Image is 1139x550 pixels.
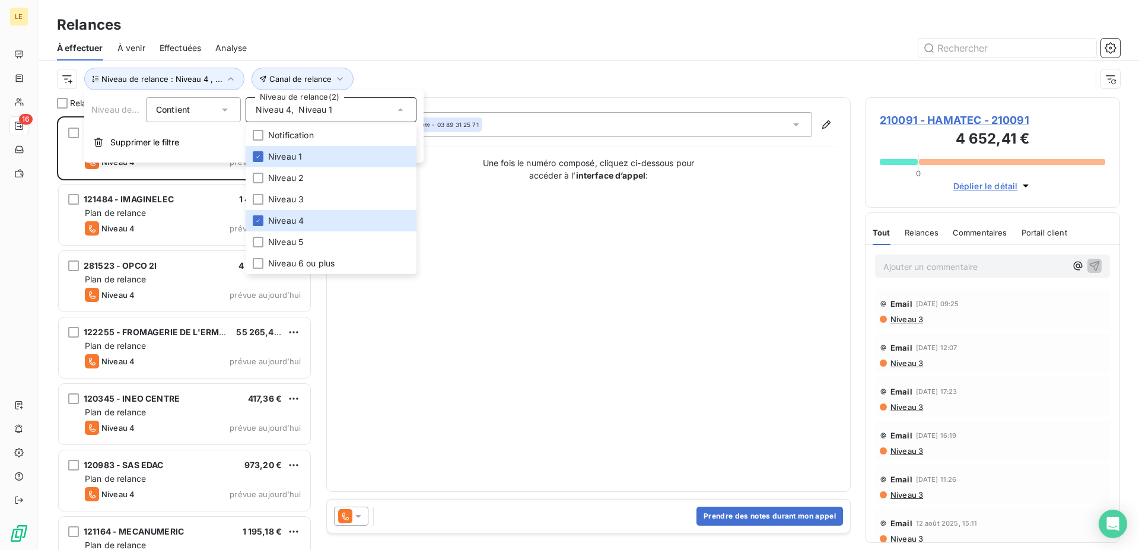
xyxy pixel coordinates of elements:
[916,520,978,527] span: 12 août 2025, 15:11
[916,432,957,439] span: [DATE] 16:19
[873,228,890,237] span: Tout
[85,274,146,284] span: Plan de relance
[256,104,291,116] span: Niveau 4
[84,460,164,470] span: 120983 - SAS EDAC
[160,42,202,54] span: Effectuées
[84,68,244,90] button: Niveau de relance : Niveau 4 , ...
[905,228,938,237] span: Relances
[230,290,301,300] span: prévue aujourd’hui
[110,136,179,148] span: Supprimer le filtre
[890,431,912,440] span: Email
[269,74,332,84] span: Canal de relance
[243,526,282,536] span: 1 195,18 €
[1022,228,1067,237] span: Portail client
[215,42,247,54] span: Analyse
[890,299,912,309] span: Email
[890,343,912,352] span: Email
[396,120,479,129] div: - 03 89 31 25 71
[268,257,335,269] span: Niveau 6 ou plus
[101,290,135,300] span: Niveau 4
[85,208,146,218] span: Plan de relance
[238,260,282,271] span: 4 552,31 €
[84,393,180,403] span: 120345 - INEO CENTRE
[268,193,304,205] span: Niveau 3
[916,169,921,178] span: 0
[84,260,157,271] span: 281523 - OPCO 2I
[916,476,957,483] span: [DATE] 11:26
[889,358,923,368] span: Niveau 3
[84,327,244,337] span: 122255 - FROMAGERIE DE L'ERMITAGE
[84,526,184,536] span: 121164 - MECANUMERIC
[70,97,106,109] span: Relances
[890,475,912,484] span: Email
[244,460,282,470] span: 973,20 €
[236,327,287,337] span: 55 265,45 €
[953,180,1018,192] span: Déplier le détail
[101,489,135,499] span: Niveau 4
[91,104,164,115] span: Niveau de relance
[230,489,301,499] span: prévue aujourd’hui
[298,104,332,116] span: Niveau 1
[916,388,957,395] span: [DATE] 17:23
[117,42,145,54] span: À venir
[1099,510,1127,538] div: Open Intercom Messenger
[890,387,912,396] span: Email
[880,128,1105,152] h3: 4 652,41 €
[889,402,923,412] span: Niveau 3
[916,344,957,351] span: [DATE] 12:07
[696,507,843,526] button: Prendre des notes durant mon appel
[291,104,294,116] span: ,
[268,151,302,163] span: Niveau 1
[889,314,923,324] span: Niveau 3
[268,172,304,184] span: Niveau 2
[85,540,146,550] span: Plan de relance
[85,407,146,417] span: Plan de relance
[268,236,303,248] span: Niveau 5
[85,341,146,351] span: Plan de relance
[84,128,163,138] span: 210091 - HAMATEC
[889,446,923,456] span: Niveau 3
[950,179,1036,193] button: Déplier le détail
[889,534,923,543] span: Niveau 3
[57,116,312,550] div: grid
[101,423,135,433] span: Niveau 4
[239,194,282,204] span: 1 473,22 €
[84,129,424,155] button: Supprimer le filtre
[57,14,121,36] h3: Relances
[576,170,646,180] strong: interface d’appel
[252,68,354,90] button: Canal de relance
[890,519,912,528] span: Email
[84,194,174,204] span: 121484 - IMAGINELEC
[85,473,146,484] span: Plan de relance
[230,224,301,233] span: prévue aujourd’hui
[101,74,222,84] span: Niveau de relance : Niveau 4 , ...
[101,357,135,366] span: Niveau 4
[156,104,190,115] span: Contient
[268,129,314,141] span: Notification
[953,228,1007,237] span: Commentaires
[9,7,28,26] div: LE
[230,357,301,366] span: prévue aujourd’hui
[19,114,33,125] span: 16
[248,393,282,403] span: 417,36 €
[916,300,959,307] span: [DATE] 09:25
[57,42,103,54] span: À effectuer
[268,215,304,227] span: Niveau 4
[101,224,135,233] span: Niveau 4
[880,112,1105,128] span: 210091 - HAMATEC - 210091
[889,490,923,500] span: Niveau 3
[230,423,301,433] span: prévue aujourd’hui
[918,39,1096,58] input: Rechercher
[9,524,28,543] img: Logo LeanPay
[470,157,707,182] p: Une fois le numéro composé, cliquez ci-dessous pour accéder à l’ :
